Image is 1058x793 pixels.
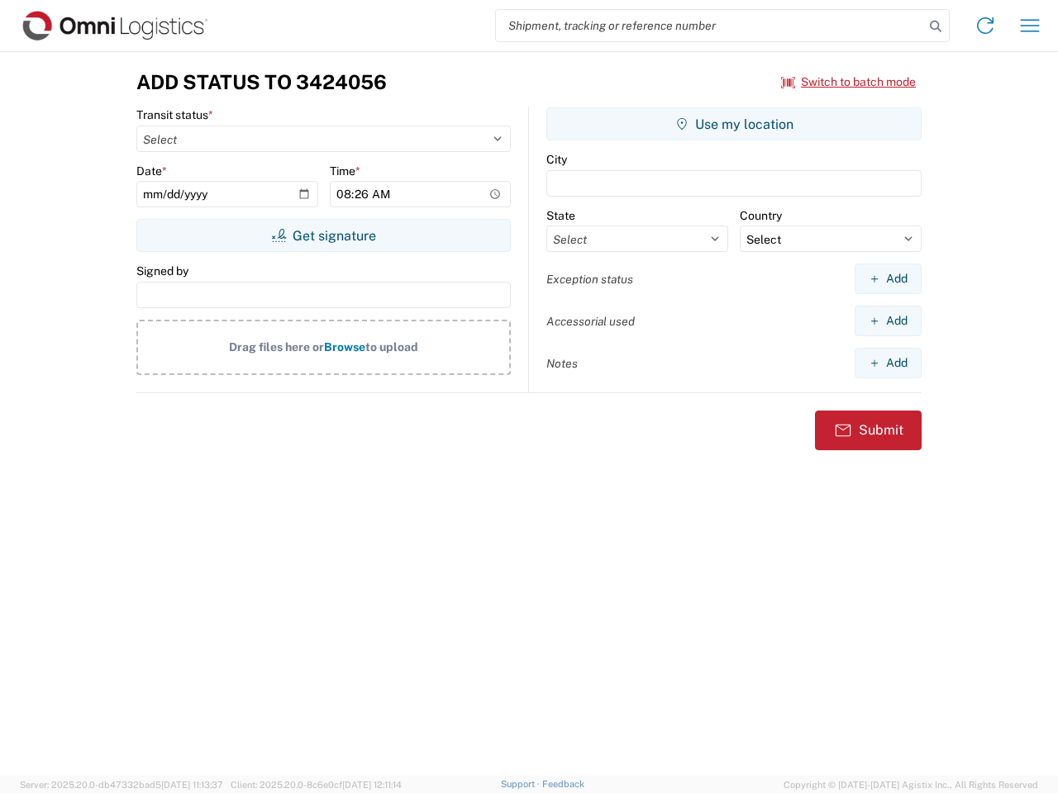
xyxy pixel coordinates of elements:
[324,340,365,354] span: Browse
[546,272,633,287] label: Exception status
[542,779,584,789] a: Feedback
[496,10,924,41] input: Shipment, tracking or reference number
[740,208,782,223] label: Country
[855,264,922,294] button: Add
[365,340,418,354] span: to upload
[136,107,213,122] label: Transit status
[781,69,916,96] button: Switch to batch mode
[546,208,575,223] label: State
[136,264,188,278] label: Signed by
[855,348,922,378] button: Add
[546,107,922,140] button: Use my location
[546,356,578,371] label: Notes
[501,779,542,789] a: Support
[815,411,922,450] button: Submit
[161,780,223,790] span: [DATE] 11:13:37
[784,777,1038,792] span: Copyright © [DATE]-[DATE] Agistix Inc., All Rights Reserved
[136,164,167,178] label: Date
[546,314,635,329] label: Accessorial used
[231,780,402,790] span: Client: 2025.20.0-8c6e0cf
[855,306,922,336] button: Add
[546,152,567,167] label: City
[20,780,223,790] span: Server: 2025.20.0-db47332bad5
[342,780,402,790] span: [DATE] 12:11:14
[136,70,387,94] h3: Add Status to 3424056
[229,340,324,354] span: Drag files here or
[330,164,360,178] label: Time
[136,219,511,252] button: Get signature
